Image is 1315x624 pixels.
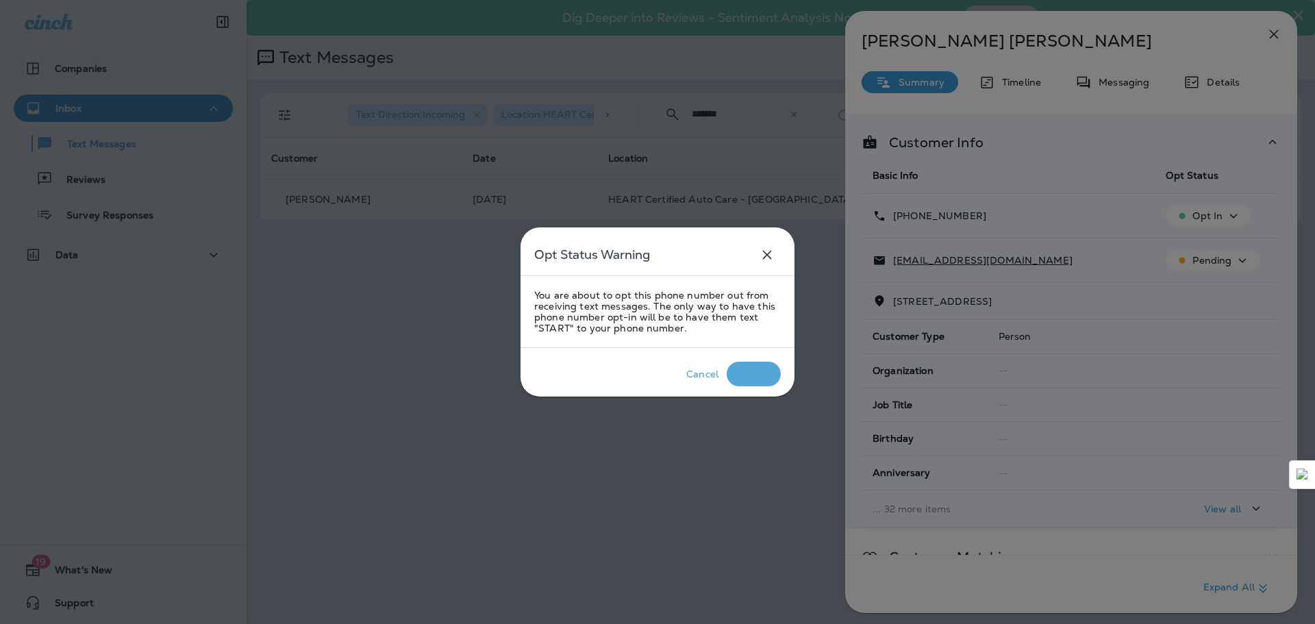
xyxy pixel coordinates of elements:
[727,362,781,386] button: Confirm
[678,362,727,386] button: Cancel
[686,369,718,379] div: Cancel
[534,244,650,266] h5: Opt Status Warning
[1297,469,1309,481] img: Detect Auto
[753,241,781,269] button: close
[534,290,781,334] p: You are about to opt this phone number out from receiving text messages. The only way to have thi...
[735,369,773,379] div: Confirm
